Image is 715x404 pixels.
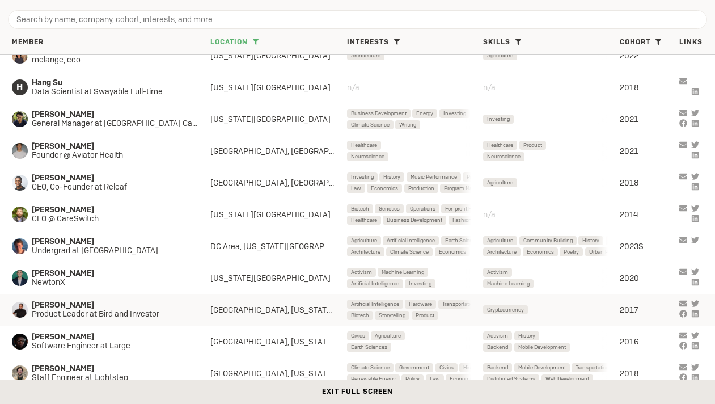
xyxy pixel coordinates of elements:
span: Web Development [545,374,589,384]
span: Product [523,140,542,150]
div: 2023S [620,241,679,251]
span: Member [12,38,44,47]
span: Data Scientist at Swayable Full-time [32,87,191,96]
div: 2022 [620,51,679,61]
span: Activism [487,267,508,277]
span: Program Management [444,183,497,193]
span: NewtonX [32,278,191,287]
div: 2018 [620,178,679,188]
span: Civics [351,331,365,340]
span: Economics [439,247,466,256]
span: Biotech [351,310,369,320]
span: Machine Learning [382,267,424,277]
span: Healthcare [351,140,377,150]
span: Software Engineer at Large [32,342,191,351]
span: [PERSON_NAME] [32,364,191,373]
span: History [383,172,400,182]
span: Transportation [442,299,476,309]
span: Links [679,38,703,47]
span: Healthcare [351,215,377,225]
span: Distributed Systems [487,374,535,384]
span: Transportation [576,363,610,372]
span: Business Development [351,108,407,118]
span: Music Performance [411,172,457,182]
span: Interests [347,38,389,47]
span: Agriculture [351,235,377,245]
div: 2016 [620,336,679,347]
span: [PERSON_NAME] [32,174,191,183]
span: Staff Engineer at Lightstep [32,373,191,382]
span: Law [430,374,440,384]
span: CEO, Co-Founder at Releaf [32,183,191,192]
span: Backend [487,342,508,352]
span: Economics [450,374,477,384]
div: [US_STATE][GEOGRAPHIC_DATA] [210,209,347,220]
span: [PERSON_NAME] [32,269,191,278]
span: Earth Sciences [445,235,481,245]
span: Investing [409,279,431,288]
span: [PERSON_NAME] [32,205,191,214]
span: Renewable Energy [351,374,396,384]
span: Agriculture [375,331,401,340]
div: [GEOGRAPHIC_DATA], [GEOGRAPHIC_DATA], [US_STATE][GEOGRAPHIC_DATA] [210,146,347,156]
span: Artificial Intelligence [351,299,399,309]
span: For-profit Fundraising [445,204,497,213]
span: Artificial Intelligence [351,279,399,288]
span: Investing [443,108,466,118]
span: Product Leader at Bird and Investor [32,310,191,319]
div: 2017 [620,305,679,315]
span: Cryptocurrency [487,305,524,314]
div: [GEOGRAPHIC_DATA], [US_STATE][GEOGRAPHIC_DATA] [210,368,347,378]
span: Investing [487,114,510,124]
div: [GEOGRAPHIC_DATA], [GEOGRAPHIC_DATA], [US_STATE][GEOGRAPHIC_DATA] [210,178,347,188]
span: Production [408,183,434,193]
span: Cohort [620,38,650,47]
span: Poetry [564,247,579,256]
span: Machine Learning [487,279,530,288]
span: Genetics [379,204,400,213]
span: [PERSON_NAME] [32,301,191,310]
span: Mobile Development [518,363,566,372]
input: Search by name, company, cohort, interests, and more... [8,10,707,30]
span: Hang Su [32,78,191,87]
span: Government [399,363,429,372]
div: [GEOGRAPHIC_DATA], [US_STATE][GEOGRAPHIC_DATA] [210,305,347,315]
span: Fashion [452,215,472,225]
span: Architecture [487,247,517,256]
span: Biotech [351,204,369,213]
span: Mobile Development [518,342,566,352]
span: Architecture [351,51,380,60]
span: CEO @ CareSwitch [32,214,191,224]
span: Earth Sciences [351,342,387,352]
span: [PERSON_NAME] [32,142,191,151]
div: 2020 [620,273,679,283]
span: Neuroscience [487,152,521,161]
span: Neuroscience [351,152,384,161]
span: Climate Science [351,120,390,129]
span: Agriculture [487,51,513,60]
span: Undergrad at [GEOGRAPHIC_DATA] [32,246,191,255]
span: Activism [487,331,508,340]
span: Storytelling [379,310,405,320]
div: [US_STATE][GEOGRAPHIC_DATA] [210,114,347,124]
div: 2014 [620,209,679,220]
span: melange, ceo [32,56,191,65]
span: Climate Science [390,247,429,256]
span: Agriculture [487,235,513,245]
span: Operations [410,204,435,213]
span: Economics [527,247,554,256]
span: Artificial Intelligence [387,235,435,245]
span: [PERSON_NAME] [32,110,210,119]
span: Climate Science [351,363,390,372]
div: 2021 [620,146,679,156]
span: H [12,79,28,95]
span: Product [416,310,434,320]
span: Activism [351,267,372,277]
span: History [582,235,599,245]
span: Hardware [409,299,432,309]
div: 2021 [620,114,679,124]
span: Law [351,183,361,193]
span: [PERSON_NAME] [32,333,191,342]
div: [US_STATE][GEOGRAPHIC_DATA] [210,51,347,61]
span: General Manager at [GEOGRAPHIC_DATA] Capital [32,119,210,128]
